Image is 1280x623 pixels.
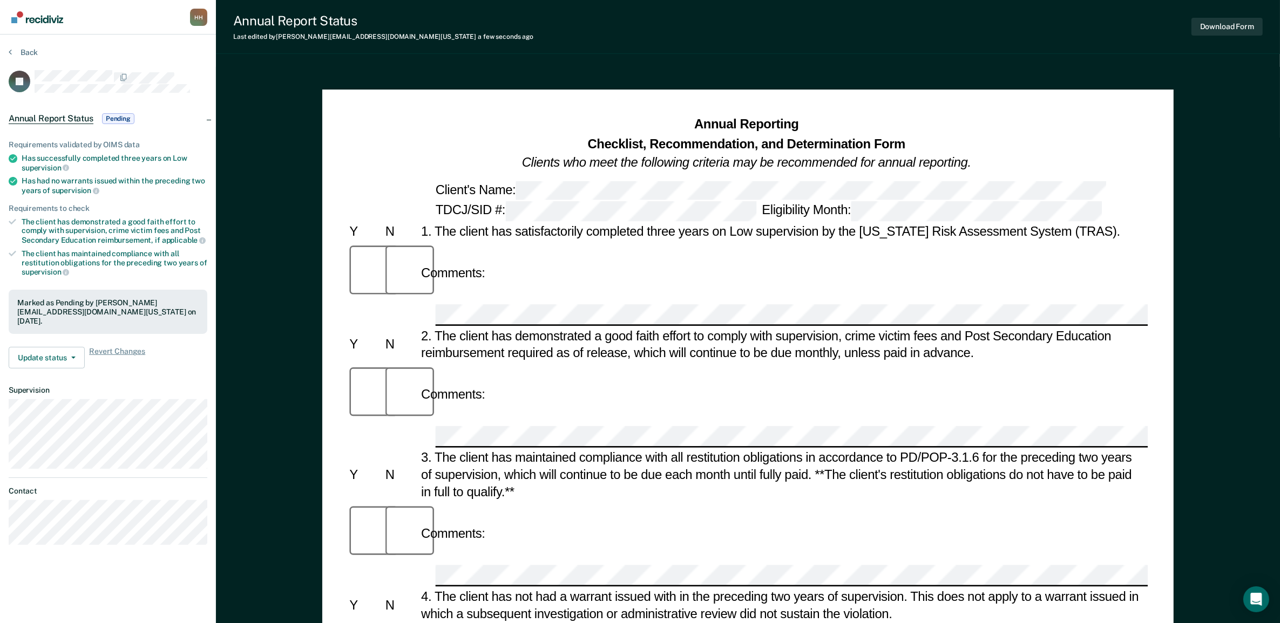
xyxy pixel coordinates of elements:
div: 4. The client has not had a warrant issued with in the preceding two years of supervision. This d... [418,588,1147,623]
div: Open Intercom Messenger [1243,586,1269,612]
img: Recidiviz [11,11,63,23]
dt: Supervision [9,386,207,395]
div: The client has demonstrated a good faith effort to comply with supervision, crime victim fees and... [22,217,207,245]
div: N [383,337,418,354]
div: Client's Name: [433,181,1109,201]
span: supervision [52,186,99,195]
div: Eligibility Month: [759,202,1105,222]
div: H H [190,9,207,26]
div: Comments: [418,386,488,403]
dt: Contact [9,487,207,496]
span: Revert Changes [89,347,145,368]
div: N [383,597,418,614]
button: Profile dropdown button [190,9,207,26]
div: Marked as Pending by [PERSON_NAME][EMAIL_ADDRESS][DOMAIN_NAME][US_STATE] on [DATE]. [17,298,199,325]
div: Has had no warrants issued within the preceding two years of [22,176,207,195]
div: Y [347,337,382,354]
span: Annual Report Status [9,113,93,124]
strong: Checklist, Recommendation, and Determination Form [588,136,906,150]
div: Last edited by [PERSON_NAME][EMAIL_ADDRESS][DOMAIN_NAME][US_STATE] [233,33,533,40]
div: Requirements validated by OIMS data [9,140,207,149]
div: Has successfully completed three years on Low [22,154,207,172]
span: Pending [102,113,134,124]
div: Comments: [418,264,488,281]
button: Download Form [1191,18,1263,36]
span: supervision [22,163,69,172]
div: The client has maintained compliance with all restitution obligations for the preceding two years of [22,249,207,277]
div: Annual Report Status [233,13,533,29]
div: Requirements to check [9,204,207,213]
span: applicable [162,236,206,244]
span: a few seconds ago [478,33,533,40]
div: Comments: [418,525,488,542]
div: TDCJ/SID #: [433,202,760,222]
em: Clients who meet the following criteria may be recommended for annual reporting. [522,155,971,170]
button: Back [9,47,38,57]
div: Y [347,467,382,484]
button: Update status [9,347,85,368]
div: 3. The client has maintained compliance with all restitution obligations in accordance to PD/POP-... [418,449,1147,501]
div: Y [347,597,382,614]
div: Y [347,223,382,241]
strong: Annual Reporting [694,117,799,132]
div: N [383,467,418,484]
div: N [383,223,418,241]
span: supervision [22,268,69,276]
div: 2. The client has demonstrated a good faith effort to comply with supervision, crime victim fees ... [418,328,1147,362]
div: 1. The client has satisfactorily completed three years on Low supervision by the [US_STATE] Risk ... [418,223,1147,241]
